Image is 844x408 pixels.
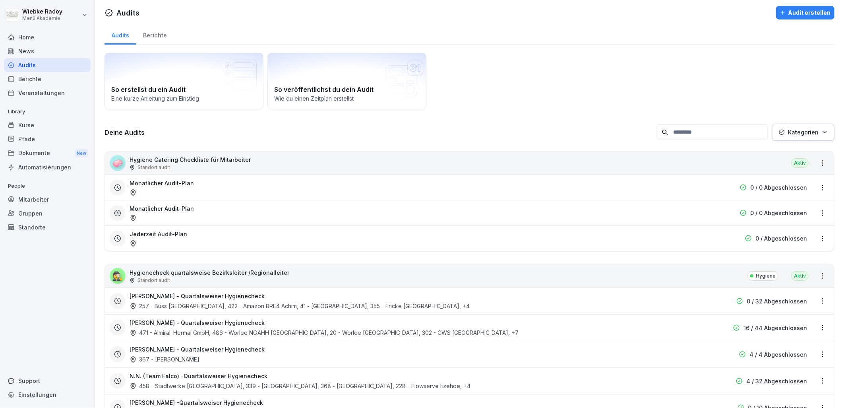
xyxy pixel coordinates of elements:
h3: [PERSON_NAME] - Quartalsweiser Hygienecheck [130,319,265,327]
p: Hygiene Catering Checkliste für Mitarbeiter [130,155,251,164]
div: 🧼 [110,155,126,171]
div: Dokumente [4,146,91,161]
p: Library [4,105,91,118]
a: Einstellungen [4,388,91,402]
p: Kategorien [788,128,819,136]
p: Standort audit [137,277,170,284]
a: Berichte [136,24,174,45]
h3: [PERSON_NAME] -Quartalsweiser Hygienecheck [130,398,263,407]
a: Audits [105,24,136,45]
p: Eine kurze Anleitung zum Einstieg [111,94,257,103]
p: Standort audit [137,164,170,171]
p: 16 / 44 Abgeschlossen [743,324,807,332]
a: Kurse [4,118,91,132]
a: Mitarbeiter [4,192,91,206]
h3: Monatlicher Audit-Plan [130,204,194,213]
p: Menü Akademie [22,16,62,21]
button: Kategorien [772,124,834,141]
div: 458 - Stadtwerke [GEOGRAPHIC_DATA], 339 - [GEOGRAPHIC_DATA], 368 - [GEOGRAPHIC_DATA], 228 - Flows... [130,382,470,390]
div: Support [4,374,91,388]
p: People [4,180,91,192]
a: Berichte [4,72,91,86]
a: Standorte [4,220,91,234]
h1: Audits [116,8,139,18]
p: 0 / 0 Abgeschlossen [750,183,807,192]
p: 0 / Abgeschlossen [755,234,807,243]
p: 4 / 4 Abgeschlossen [749,350,807,359]
div: 471 - Almirall Hermal GmbH, 486 - Worlee NOAHH [GEOGRAPHIC_DATA], 20 - Worlee [GEOGRAPHIC_DATA], ... [130,328,519,337]
p: Wiebke Radoy [22,8,62,15]
div: 367 - [PERSON_NAME] [130,355,199,363]
a: News [4,44,91,58]
p: 0 / 0 Abgeschlossen [750,209,807,217]
a: Pfade [4,132,91,146]
h2: So erstellst du ein Audit [111,85,257,94]
div: Aktiv [791,271,809,281]
h3: [PERSON_NAME] - Quartalsweiser Hygienecheck [130,292,265,300]
h3: Jederzeit Audit-Plan [130,230,187,238]
h3: Monatlicher Audit-Plan [130,179,194,187]
p: 0 / 32 Abgeschlossen [747,297,807,305]
a: Gruppen [4,206,91,220]
div: 257 - Buss [GEOGRAPHIC_DATA], 422 - Amazon BRE4 Achim, 41 - [GEOGRAPHIC_DATA], 355 - Fricke [GEOG... [130,302,470,310]
h3: N.N. (Team Falco) -Quartalsweiser Hygienecheck [130,372,267,380]
a: Veranstaltungen [4,86,91,100]
a: DokumenteNew [4,146,91,161]
a: So veröffentlichst du dein AuditWie du einen Zeitplan erstellst [267,53,426,109]
div: Audit erstellen [780,8,830,17]
h2: So veröffentlichst du dein Audit [274,85,420,94]
div: New [75,149,88,158]
h3: Deine Audits [105,128,653,137]
p: 4 / 32 Abgeschlossen [746,377,807,385]
p: Wie du einen Zeitplan erstellst [274,94,420,103]
a: So erstellst du ein AuditEine kurze Anleitung zum Einstieg [105,53,263,109]
a: Home [4,30,91,44]
a: Automatisierungen [4,160,91,174]
button: Audit erstellen [776,6,834,19]
a: Audits [4,58,91,72]
p: Hygienecheck quartalsweise Bezirksleiter /Regionalleiter [130,268,289,277]
div: Aktiv [791,158,809,168]
div: 🕵️ [110,268,126,284]
p: Hygiene [756,272,776,280]
h3: [PERSON_NAME] - Quartalsweiser Hygienecheck [130,345,265,354]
